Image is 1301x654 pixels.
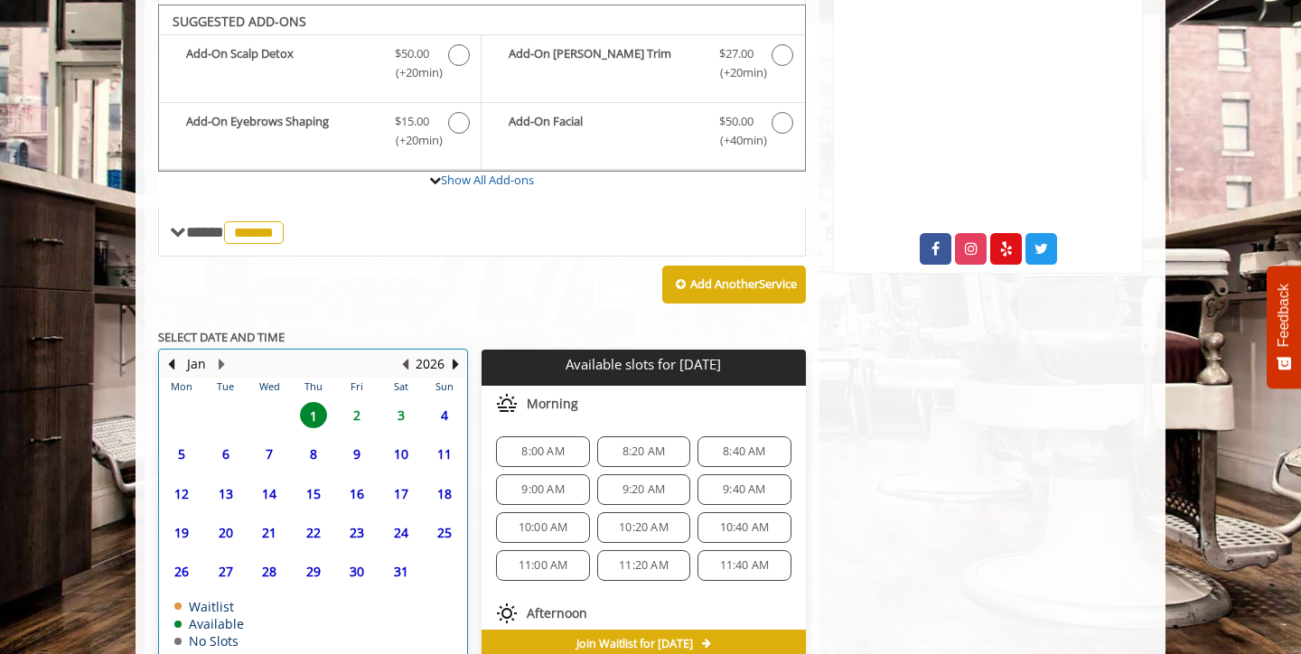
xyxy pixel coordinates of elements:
[335,434,379,473] td: Select day9
[343,441,370,467] span: 9
[158,329,285,345] b: SELECT DATE AND TIME
[519,558,568,573] span: 11:00 AM
[723,482,765,497] span: 9:40 AM
[448,354,463,374] button: Next Year
[597,512,690,543] div: 10:20 AM
[489,357,798,372] p: Available slots for [DATE]
[379,552,422,591] td: Select day31
[300,441,327,467] span: 8
[379,473,422,512] td: Select day17
[690,276,797,292] b: Add Another Service
[291,396,334,434] td: Select day1
[576,637,693,651] span: Join Waitlist for [DATE]
[214,354,229,374] button: Next Month
[1276,284,1292,347] span: Feedback
[496,550,589,581] div: 11:00 AM
[248,378,291,396] th: Wed
[160,513,203,552] td: Select day19
[248,552,291,591] td: Select day28
[521,444,564,459] span: 8:00 AM
[335,552,379,591] td: Select day30
[388,441,415,467] span: 10
[720,558,770,573] span: 11:40 AM
[168,112,472,154] label: Add-On Eyebrows Shaping
[174,600,244,613] td: Waitlist
[398,354,412,374] button: Previous Year
[521,482,564,497] span: 9:00 AM
[719,44,753,63] span: $27.00
[212,558,239,584] span: 27
[300,558,327,584] span: 29
[186,44,377,82] b: Add-On Scalp Detox
[597,550,690,581] div: 11:20 AM
[160,378,203,396] th: Mon
[291,378,334,396] th: Thu
[423,473,467,512] td: Select day18
[388,402,415,428] span: 3
[496,603,518,624] img: afternoon slots
[491,44,795,87] label: Add-On Beard Trim
[697,436,791,467] div: 8:40 AM
[379,378,422,396] th: Sat
[509,112,700,150] b: Add-On Facial
[212,481,239,507] span: 13
[256,441,283,467] span: 7
[168,519,195,546] span: 19
[423,513,467,552] td: Select day25
[343,402,370,428] span: 2
[697,550,791,581] div: 11:40 AM
[174,634,244,648] td: No Slots
[423,378,467,396] th: Sun
[379,396,422,434] td: Select day3
[174,617,244,631] td: Available
[291,513,334,552] td: Select day22
[300,402,327,428] span: 1
[379,434,422,473] td: Select day10
[248,513,291,552] td: Select day21
[160,473,203,512] td: Select day12
[622,444,665,459] span: 8:20 AM
[496,512,589,543] div: 10:00 AM
[1267,266,1301,388] button: Feedback - Show survey
[431,402,458,428] span: 4
[203,434,247,473] td: Select day6
[300,519,327,546] span: 22
[388,558,415,584] span: 31
[395,44,429,63] span: $50.00
[256,481,283,507] span: 14
[709,131,763,150] span: (+40min )
[160,552,203,591] td: Select day26
[343,519,370,546] span: 23
[164,354,178,374] button: Previous Month
[597,436,690,467] div: 8:20 AM
[291,434,334,473] td: Select day8
[335,473,379,512] td: Select day16
[256,519,283,546] span: 21
[709,63,763,82] span: (+20min )
[203,378,247,396] th: Tue
[496,474,589,505] div: 9:00 AM
[395,112,429,131] span: $15.00
[431,441,458,467] span: 11
[160,434,203,473] td: Select day5
[291,552,334,591] td: Select day29
[212,519,239,546] span: 20
[519,520,568,535] span: 10:00 AM
[173,13,306,30] b: SUGGESTED ADD-ONS
[496,393,518,415] img: morning slots
[719,112,753,131] span: $50.00
[168,441,195,467] span: 5
[186,112,377,150] b: Add-On Eyebrows Shaping
[291,473,334,512] td: Select day15
[343,481,370,507] span: 16
[203,473,247,512] td: Select day13
[248,473,291,512] td: Select day14
[697,512,791,543] div: 10:40 AM
[622,482,665,497] span: 9:20 AM
[423,434,467,473] td: Select day11
[248,434,291,473] td: Select day7
[491,112,795,154] label: Add-On Facial
[168,481,195,507] span: 12
[335,513,379,552] td: Select day23
[203,552,247,591] td: Select day27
